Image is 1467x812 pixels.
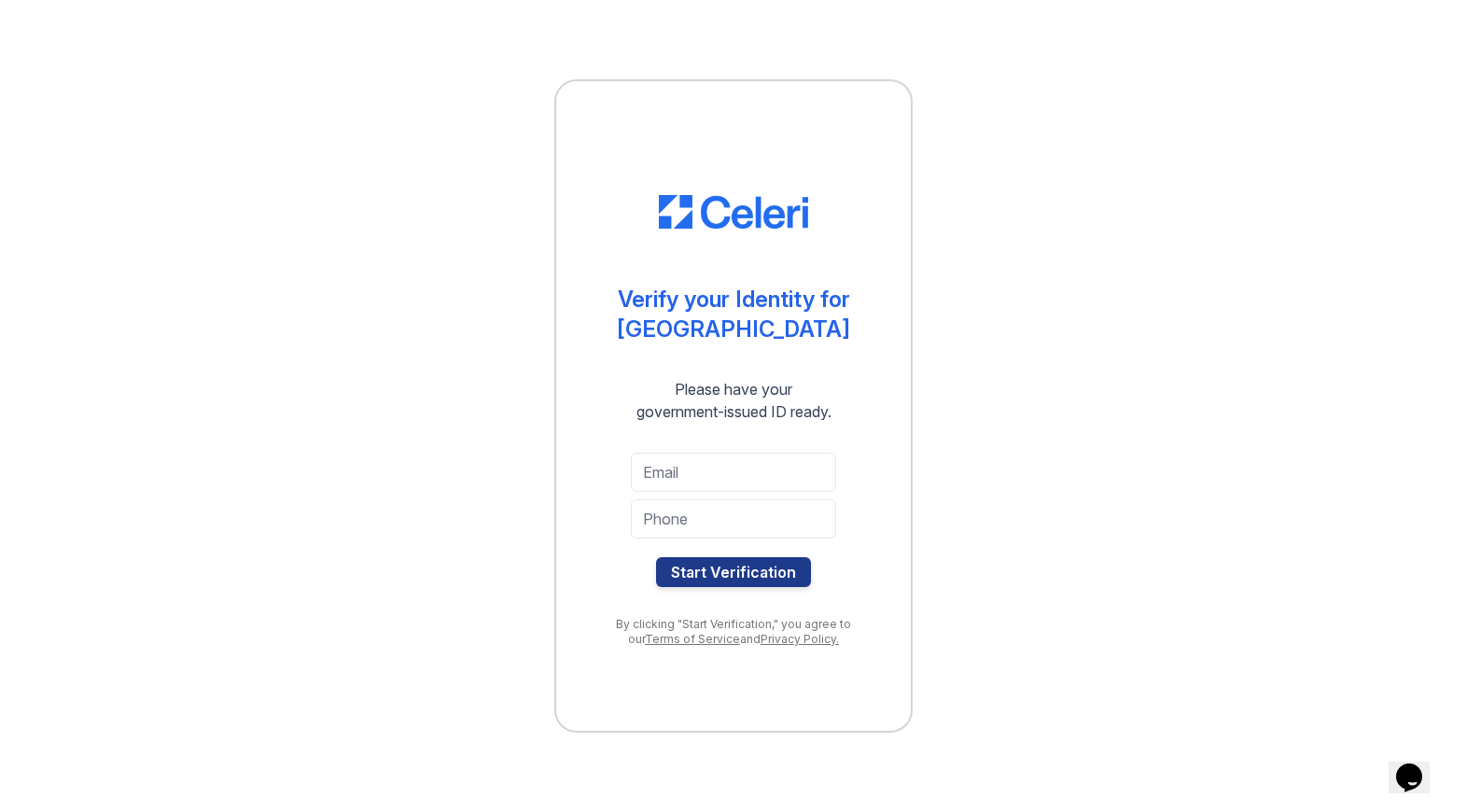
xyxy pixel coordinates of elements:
a: Privacy Policy. [761,632,839,646]
a: Terms of Service [645,632,740,646]
div: Please have your government-issued ID ready. [603,378,865,423]
div: Verify your Identity for [GEOGRAPHIC_DATA] [617,285,850,344]
input: Email [631,453,836,492]
iframe: chat widget [1389,737,1448,793]
img: CE_Logo_Blue-a8612792a0a2168367f1c8372b55b34899dd931a85d93a1a3d3e32e68fde9ad4.png [659,195,808,229]
input: Phone [631,499,836,539]
div: By clicking "Start Verification," you agree to our and [594,617,873,647]
button: Start Verification [656,557,811,587]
